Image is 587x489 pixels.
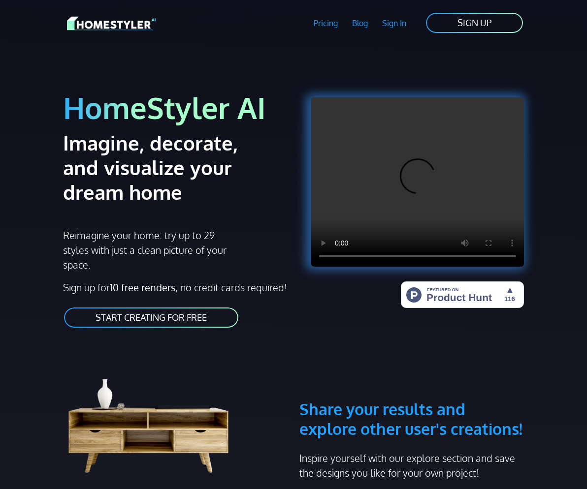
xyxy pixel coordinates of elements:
p: Inspire yourself with our explore section and save the designs you like for your own project! [299,451,524,480]
h2: Imagine, decorate, and visualize your dream home [63,130,243,204]
h1: HomeStyler AI [63,90,288,126]
a: Pricing [307,12,345,34]
a: SIGN UP [425,12,524,34]
img: living room cabinet [63,352,248,477]
h3: Share your results and explore other user's creations! [299,352,524,439]
img: HomeStyler AI - Interior Design Made Easy: One Click to Your Dream Home | Product Hunt [401,281,524,308]
a: Blog [345,12,375,34]
p: Reimagine your home: try up to 29 styles with just a clean picture of your space. [63,228,231,272]
a: Sign In [375,12,413,34]
p: Sign up for , no credit cards required! [63,280,288,295]
a: START CREATING FOR FREE [63,306,239,329]
strong: 10 free renders [110,281,175,294]
img: HomeStyler AI logo [67,15,156,32]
